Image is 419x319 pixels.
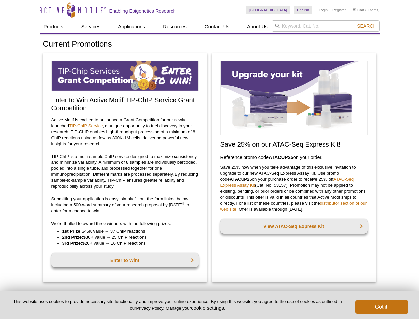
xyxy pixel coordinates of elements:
[319,8,328,12] a: Login
[159,20,191,33] a: Resources
[62,229,82,234] strong: 1st Prize:
[51,196,199,214] p: Submitting your application is easy, simply fill out the form linked below including a 500-word s...
[355,300,408,314] button: Got it!
[220,61,368,135] img: Save on ATAC-Seq Express Assay Kit
[51,253,199,267] a: Enter to Win!
[51,96,199,112] h2: Enter to Win Active Motif TIP-ChIP Service Grant Competition
[62,235,83,240] strong: 2nd Prize:
[69,123,103,128] a: TIP-ChIP Service
[353,8,364,12] a: Cart
[182,201,185,205] sup: th
[191,305,224,311] button: cookie settings
[201,20,233,33] a: Contact Us
[220,153,368,161] h3: Reference promo code on your order.
[355,23,378,29] button: Search
[62,234,192,240] li: $30K value → 25 ChIP reactions
[243,20,272,33] a: About Us
[220,219,368,234] a: View ATAC-Seq Express Kit
[136,306,163,311] a: Privacy Policy
[109,8,176,14] h2: Enabling Epigenetics Research
[51,221,199,227] p: We’re thrilled to award three winners with the following prizes:
[62,241,82,246] strong: 3rd Prize:
[230,177,252,182] strong: ATACUP25
[62,240,192,246] li: $20K value → 16 ChIP reactions
[272,20,380,32] input: Keyword, Cat. No.
[114,20,149,33] a: Applications
[246,6,291,14] a: [GEOGRAPHIC_DATA]
[330,6,331,14] li: |
[51,117,199,147] p: Active Motif is excited to announce a Grant Competition for our newly launched , a unique opportu...
[353,8,356,11] img: Your Cart
[62,228,192,234] li: $45K value → 37 ChIP reactions
[43,40,376,49] h1: Current Promotions
[40,20,67,33] a: Products
[51,61,199,91] img: TIP-ChIP Service Grant Competition
[269,155,293,160] strong: ATACUP25
[357,23,376,29] span: Search
[220,164,368,212] p: Save 25% now when you take advantage of this exclusive invitation to upgrade to our new ATAC-Seq ...
[332,8,346,12] a: Register
[294,6,312,14] a: English
[353,6,380,14] li: (0 items)
[51,154,199,189] p: TIP-ChIP is a multi-sample ChIP service designed to maximize consistency and minimize variability...
[220,140,368,148] h2: Save 25% on our ATAC-Seq Express Kit!
[77,20,105,33] a: Services
[11,299,344,311] p: This website uses cookies to provide necessary site functionality and improve your online experie...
